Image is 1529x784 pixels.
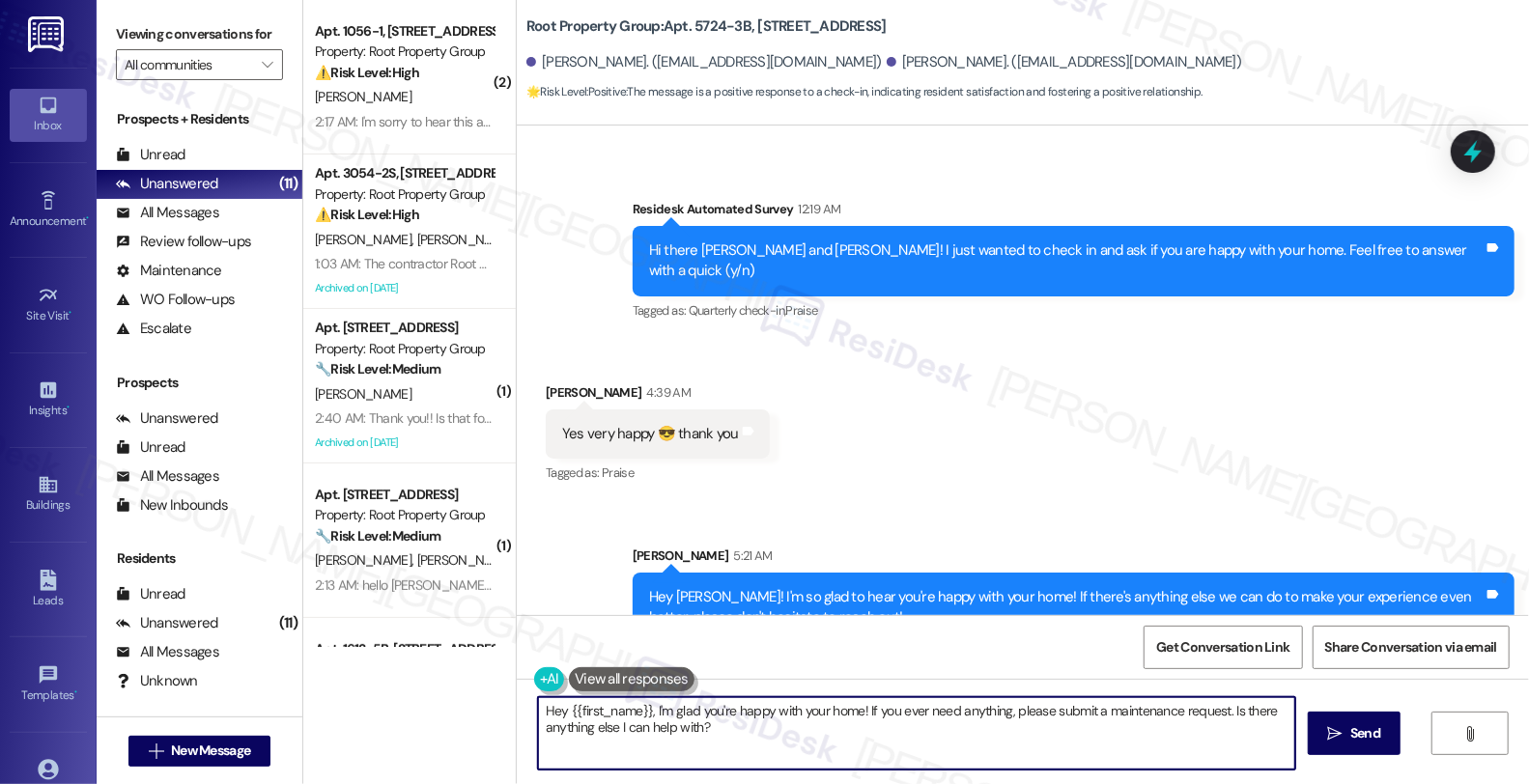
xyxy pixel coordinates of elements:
[1308,712,1402,755] button: Send
[67,401,70,414] span: •
[315,64,419,81] strong: ⚠️ Risk Level: High
[125,49,252,80] input: All communities
[116,203,219,223] div: All Messages
[86,211,89,225] span: •
[315,318,494,338] div: Apt. [STREET_ADDRESS]
[1350,723,1380,743] span: Send
[10,89,87,141] a: Inbox
[315,639,494,659] div: Apt. 1613-5R, [STREET_ADDRESS]
[10,468,87,520] a: Buildings
[1156,637,1289,658] span: Get Conversation Link
[315,184,494,205] div: Property: Root Property Group
[315,360,440,378] strong: 🔧 Risk Level: Medium
[417,551,514,569] span: [PERSON_NAME]
[70,306,72,320] span: •
[315,339,494,359] div: Property: Root Property Group
[785,302,817,319] span: Praise
[562,424,739,444] div: Yes very happy 😎 thank you
[116,584,185,604] div: Unread
[315,21,494,42] div: Apt. 1056-1, [STREET_ADDRESS]
[633,296,1515,324] div: Tagged as:
[887,52,1242,72] div: [PERSON_NAME]. ([EMAIL_ADDRESS][DOMAIN_NAME])
[116,232,251,252] div: Review follow-ups
[28,16,68,52] img: ResiDesk Logo
[546,459,770,487] div: Tagged as:
[313,276,496,300] div: Archived on [DATE]
[315,385,411,403] span: [PERSON_NAME]
[262,57,272,72] i: 
[116,671,198,691] div: Unknown
[116,174,218,194] div: Unanswered
[417,231,514,248] span: [PERSON_NAME]
[274,608,302,638] div: (11)
[633,546,1515,573] div: [PERSON_NAME]
[315,88,411,105] span: [PERSON_NAME]
[97,373,302,393] div: Prospects
[10,374,87,426] a: Insights •
[315,485,494,505] div: Apt. [STREET_ADDRESS]
[97,548,302,569] div: Residents
[116,19,283,49] label: Viewing conversations for
[274,169,302,199] div: (11)
[1328,726,1343,742] i: 
[116,261,222,281] div: Maintenance
[526,82,1203,102] span: : The message is a positive response to a check-in, indicating resident satisfaction and fosterin...
[1462,726,1477,742] i: 
[116,319,191,339] div: Escalate
[642,382,691,403] div: 4:39 AM
[116,437,185,458] div: Unread
[315,42,494,62] div: Property: Root Property Group
[689,302,786,319] span: Quarterly check-in ,
[315,231,417,248] span: [PERSON_NAME]
[602,464,634,481] span: Praise
[546,382,770,409] div: [PERSON_NAME]
[794,199,841,219] div: 12:19 AM
[526,84,626,99] strong: 🌟 Risk Level: Positive
[74,686,77,699] span: •
[633,199,1515,226] div: Residesk Automated Survey
[116,466,219,487] div: All Messages
[538,697,1295,770] textarea: To enrich screen reader interactions, please activate Accessibility in Grammarly extension settings
[116,408,218,429] div: Unanswered
[526,52,882,72] div: [PERSON_NAME]. ([EMAIL_ADDRESS][DOMAIN_NAME])
[97,109,302,129] div: Prospects + Residents
[1325,637,1497,658] span: Share Conversation via email
[728,546,772,566] div: 5:21 AM
[649,587,1484,629] div: Hey [PERSON_NAME]! I'm so glad to hear you're happy with your home! If there's anything else we c...
[116,290,235,310] div: WO Follow-ups
[10,279,87,331] a: Site Visit •
[526,16,887,37] b: Root Property Group: Apt. 5724-3B, [STREET_ADDRESS]
[315,409,1073,427] div: 2:40 AM: Thank you!! Is that for units and public spaces or only the latter? Will they notify us ...
[315,163,494,183] div: Apt. 3054-2S, [STREET_ADDRESS][PERSON_NAME]
[1313,626,1510,669] button: Share Conversation via email
[128,736,271,767] button: New Message
[171,741,250,761] span: New Message
[315,527,440,545] strong: 🔧 Risk Level: Medium
[315,505,494,525] div: Property: Root Property Group
[116,145,185,165] div: Unread
[315,206,419,223] strong: ⚠️ Risk Level: High
[116,495,228,516] div: New Inbounds
[313,431,496,455] div: Archived on [DATE]
[10,564,87,616] a: Leads
[116,642,219,662] div: All Messages
[1144,626,1302,669] button: Get Conversation Link
[10,658,87,711] a: Templates •
[649,240,1484,282] div: Hi there [PERSON_NAME] and [PERSON_NAME]! I just wanted to check in and ask if you are happy with...
[315,551,417,569] span: [PERSON_NAME]
[149,743,163,759] i: 
[116,613,218,633] div: Unanswered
